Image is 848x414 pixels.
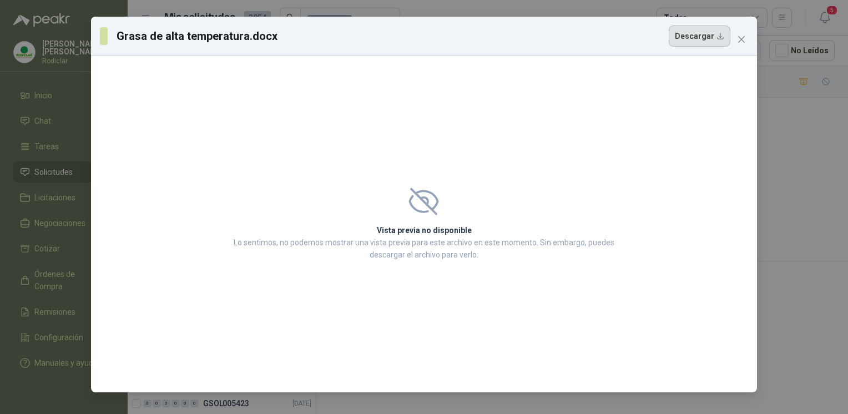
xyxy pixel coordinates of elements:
h2: Vista previa no disponible [230,224,618,236]
button: Descargar [669,26,730,47]
h3: Grasa de alta temperatura.docx [117,28,279,44]
p: Lo sentimos, no podemos mostrar una vista previa para este archivo en este momento. Sin embargo, ... [230,236,618,261]
button: Close [733,31,750,48]
span: close [737,35,746,44]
